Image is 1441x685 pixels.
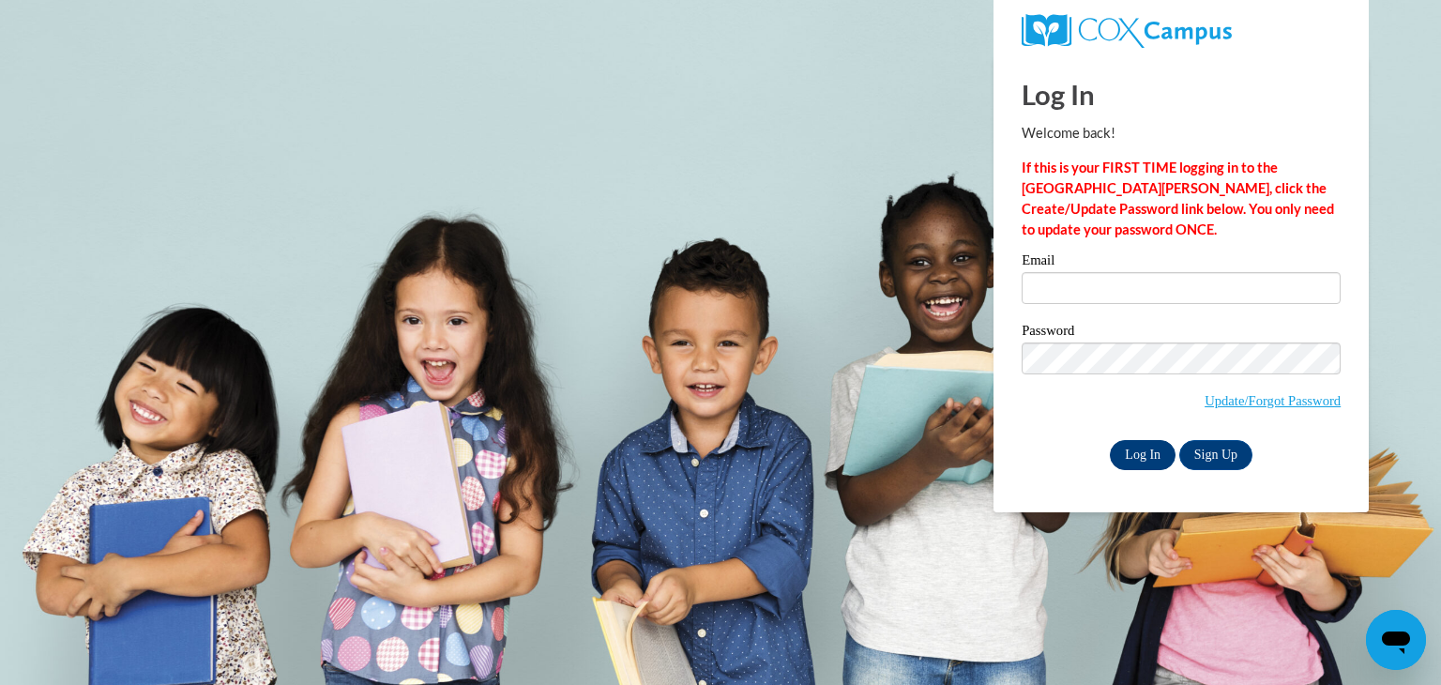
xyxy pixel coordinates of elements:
[1022,253,1341,272] label: Email
[1179,440,1252,470] a: Sign Up
[1022,14,1341,48] a: COX Campus
[1022,14,1232,48] img: COX Campus
[1022,324,1341,342] label: Password
[1022,160,1334,237] strong: If this is your FIRST TIME logging in to the [GEOGRAPHIC_DATA][PERSON_NAME], click the Create/Upd...
[1366,610,1426,670] iframe: Button to launch messaging window, conversation in progress
[1110,440,1176,470] input: Log In
[1022,75,1341,114] h1: Log In
[1205,393,1341,408] a: Update/Forgot Password
[1022,123,1341,144] p: Welcome back!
